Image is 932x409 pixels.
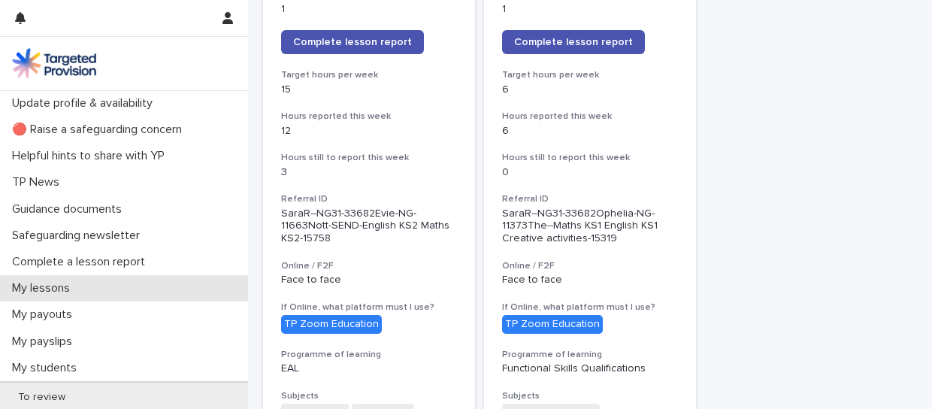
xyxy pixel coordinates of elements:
h3: Online / F2F [281,260,457,272]
a: Complete lesson report [281,30,424,54]
img: M5nRWzHhSzIhMunXDL62 [12,48,96,78]
h3: If Online, what platform must I use? [281,301,457,314]
span: Complete lesson report [514,37,633,47]
p: 0 [502,166,678,179]
p: Guidance documents [6,202,134,217]
p: TP News [6,175,71,189]
p: 1 [502,3,678,16]
h3: Subjects [281,390,457,402]
h3: Programme of learning [281,349,457,361]
h3: Programme of learning [502,349,678,361]
h3: Hours still to report this week [281,152,457,164]
h3: Referral ID [281,193,457,205]
p: My payouts [6,308,84,322]
h3: Hours reported this week [281,111,457,123]
p: My lessons [6,281,82,295]
p: 12 [281,125,457,138]
p: To review [6,391,77,404]
p: 3 [281,166,457,179]
p: 6 [502,83,678,96]
div: TP Zoom Education [281,315,382,334]
p: 🔴 Raise a safeguarding concern [6,123,194,137]
span: Complete lesson report [293,37,412,47]
a: Complete lesson report [502,30,645,54]
h3: Target hours per week [281,69,457,81]
p: Complete a lesson report [6,255,157,269]
p: 1 [281,3,457,16]
p: My payslips [6,335,84,349]
p: SaraR--NG31-33682Evie-NG-11663Nott-SEND-English KS2 Maths KS2-15758 [281,208,457,245]
h3: Hours reported this week [502,111,678,123]
h3: Hours still to report this week [502,152,678,164]
div: TP Zoom Education [502,315,603,334]
p: Face to face [502,274,678,286]
h3: Referral ID [502,193,678,205]
p: SaraR--NG31-33682Ophelia-NG-11373The--Maths KS1 English KS1 Creative activities-15319 [502,208,678,245]
p: 6 [502,125,678,138]
p: Helpful hints to share with YP [6,149,177,163]
h3: If Online, what platform must I use? [502,301,678,314]
p: Functional Skills Qualifications [502,362,678,375]
h3: Target hours per week [502,69,678,81]
h3: Subjects [502,390,678,402]
p: My students [6,361,89,375]
p: EAL [281,362,457,375]
h3: Online / F2F [502,260,678,272]
p: Update profile & availability [6,96,165,111]
p: Face to face [281,274,457,286]
p: 15 [281,83,457,96]
p: Safeguarding newsletter [6,229,152,243]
